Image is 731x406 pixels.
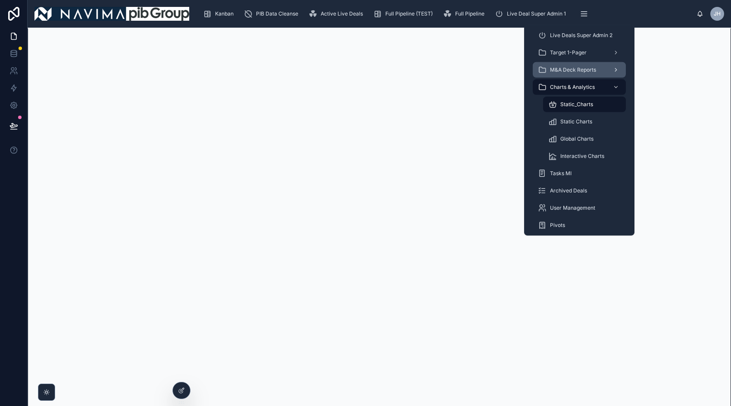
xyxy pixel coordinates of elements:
a: Global Charts [543,131,626,147]
a: PIB Data Cleanse [241,6,304,22]
a: Active Live Deals [306,6,369,22]
a: User Management [533,200,626,216]
span: Pivots [550,222,565,229]
span: JH [714,10,721,17]
span: Target 1-Pager [550,49,587,56]
a: Kanban [200,6,240,22]
a: Target 1-Pager [533,45,626,60]
span: Active Live Deals [321,10,363,17]
div: scrollable content [524,25,634,236]
a: Static_Charts [543,97,626,112]
span: Full Pipeline (TEST) [385,10,433,17]
span: Live Deal Super Admin 1 [507,10,566,17]
span: M&A Deck Reports [550,66,596,73]
img: App logo [34,7,189,21]
a: Pivots [533,217,626,233]
span: Full Pipeline [455,10,484,17]
a: Interactive Charts [543,148,626,164]
span: Charts & Analytics [550,84,595,91]
span: Archived Deals [550,187,587,194]
a: Full Pipeline (TEST) [371,6,439,22]
a: Live Deals Super Admin 2 [533,28,626,43]
a: M&A Deck Reports [533,62,626,78]
a: Static Charts [543,114,626,129]
a: Tasks MI [533,166,626,181]
span: Tasks MI [550,170,572,177]
span: User Management [550,205,595,211]
span: PIB Data Cleanse [256,10,298,17]
span: Static Charts [560,118,592,125]
span: Global Charts [560,135,594,142]
div: scrollable content [196,4,697,23]
a: Archived Deals [533,183,626,198]
span: Live Deals Super Admin 2 [550,32,612,39]
span: Kanban [215,10,234,17]
a: Live Deal Super Admin 1 [492,6,572,22]
span: Static_Charts [560,101,593,108]
span: Interactive Charts [560,153,604,160]
a: Full Pipeline [440,6,490,22]
a: Charts & Analytics [533,79,626,95]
